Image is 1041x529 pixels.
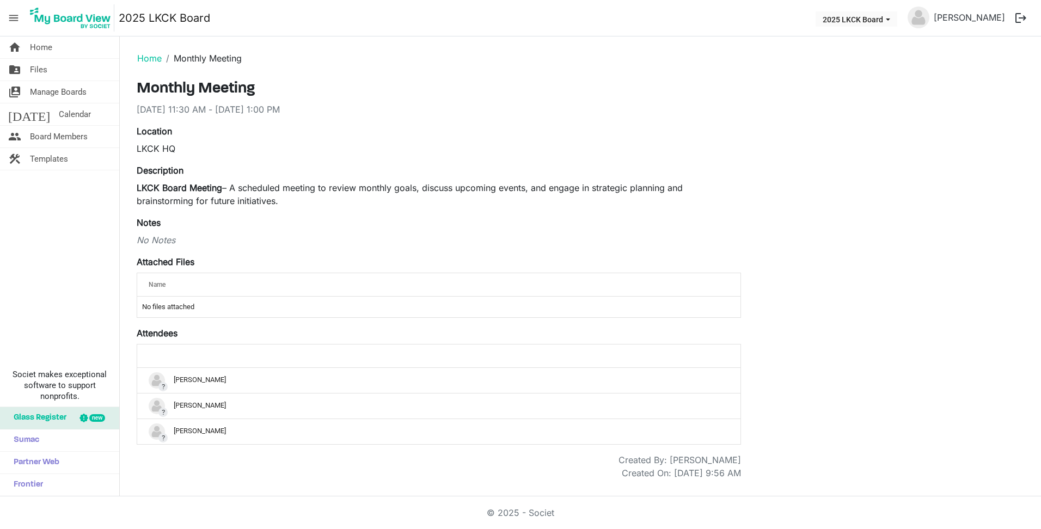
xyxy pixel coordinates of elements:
[149,281,166,288] span: Name
[30,36,52,58] span: Home
[162,52,242,65] li: Monthly Meeting
[137,125,172,138] label: Location
[5,369,114,402] span: Societ makes exceptional software to support nonprofits.
[8,452,59,473] span: Partner Web
[622,466,741,479] div: Created On: [DATE] 9:56 AM
[137,142,741,155] div: LKCK HQ
[137,393,740,419] td: ?Ren Rios is template cell column header
[816,11,897,27] button: 2025 LKCK Board dropdownbutton
[1009,7,1032,29] button: logout
[137,216,161,229] label: Notes
[158,382,168,391] span: ?
[149,398,729,414] div: [PERSON_NAME]
[8,81,21,103] span: switch_account
[89,414,105,422] div: new
[137,181,741,207] p: – A scheduled meeting to review monthly goals, discuss upcoming events, and engage in strategic p...
[30,126,88,147] span: Board Members
[487,507,554,518] a: © 2025 - Societ
[137,233,741,247] div: No Notes
[619,453,741,466] div: Created By: [PERSON_NAME]
[119,7,210,29] a: 2025 LKCK Board
[8,407,66,429] span: Glass Register
[8,103,50,125] span: [DATE]
[27,4,114,32] img: My Board View Logo
[149,423,165,440] img: no-profile-picture.svg
[137,164,183,177] label: Description
[158,433,168,442] span: ?
[8,148,21,170] span: construction
[59,103,91,125] span: Calendar
[149,372,165,389] img: no-profile-picture.svg
[30,148,68,170] span: Templates
[137,103,741,116] div: [DATE] 11:30 AM - [DATE] 1:00 PM
[8,126,21,147] span: people
[137,327,177,340] label: Attendees
[149,423,729,440] div: [PERSON_NAME]
[8,59,21,81] span: folder_shared
[8,429,39,451] span: Sumac
[149,372,729,389] div: [PERSON_NAME]
[158,408,168,417] span: ?
[30,81,87,103] span: Manage Boards
[137,419,740,444] td: ?Wendy Macias is template cell column header
[137,368,740,393] td: ?BETH WEBSTER is template cell column header
[137,53,162,64] a: Home
[137,255,194,268] label: Attached Files
[137,80,741,99] h3: Monthly Meeting
[149,398,165,414] img: no-profile-picture.svg
[27,4,119,32] a: My Board View Logo
[8,474,43,496] span: Frontier
[137,182,222,193] strong: LKCK Board Meeting
[137,297,740,317] td: No files attached
[30,59,47,81] span: Files
[929,7,1009,28] a: [PERSON_NAME]
[908,7,929,28] img: no-profile-picture.svg
[8,36,21,58] span: home
[3,8,24,28] span: menu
